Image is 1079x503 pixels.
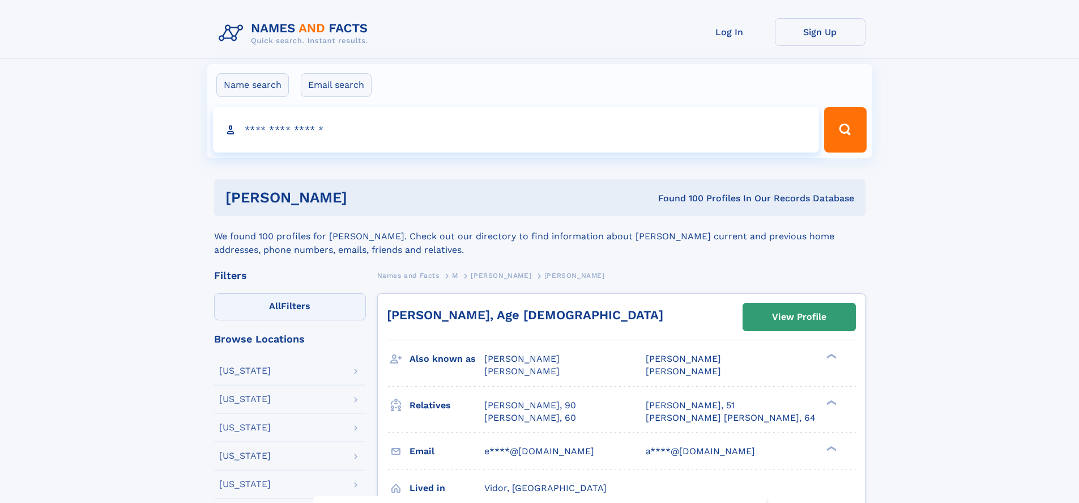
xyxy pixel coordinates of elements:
[410,442,484,461] h3: Email
[269,301,281,311] span: All
[387,308,663,322] a: [PERSON_NAME], Age [DEMOGRAPHIC_DATA]
[410,349,484,369] h3: Also known as
[471,268,531,282] a: [PERSON_NAME]
[216,73,289,97] label: Name search
[214,216,865,257] div: We found 100 profiles for [PERSON_NAME]. Check out our directory to find information about [PERSO...
[646,412,816,424] a: [PERSON_NAME] [PERSON_NAME], 64
[484,483,607,493] span: Vidor, [GEOGRAPHIC_DATA]
[219,451,271,460] div: [US_STATE]
[484,366,560,377] span: [PERSON_NAME]
[743,303,855,331] a: View Profile
[484,412,576,424] a: [PERSON_NAME], 60
[646,366,721,377] span: [PERSON_NAME]
[301,73,372,97] label: Email search
[219,423,271,432] div: [US_STATE]
[452,268,458,282] a: M
[452,272,458,280] span: M
[214,270,366,281] div: Filters
[684,18,775,46] a: Log In
[775,18,865,46] a: Sign Up
[219,395,271,404] div: [US_STATE]
[824,445,837,452] div: ❯
[824,399,837,406] div: ❯
[772,304,826,330] div: View Profile
[219,480,271,489] div: [US_STATE]
[214,334,366,344] div: Browse Locations
[219,366,271,375] div: [US_STATE]
[646,399,735,412] a: [PERSON_NAME], 51
[214,18,377,49] img: Logo Names and Facts
[484,353,560,364] span: [PERSON_NAME]
[225,191,503,205] h1: [PERSON_NAME]
[410,479,484,498] h3: Lived in
[410,396,484,415] h3: Relatives
[377,268,440,282] a: Names and Facts
[213,107,820,153] input: search input
[824,353,837,360] div: ❯
[214,293,366,320] label: Filters
[646,353,721,364] span: [PERSON_NAME]
[484,399,576,412] a: [PERSON_NAME], 90
[471,272,531,280] span: [PERSON_NAME]
[502,192,854,205] div: Found 100 Profiles In Our Records Database
[544,272,605,280] span: [PERSON_NAME]
[824,107,866,153] button: Search Button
